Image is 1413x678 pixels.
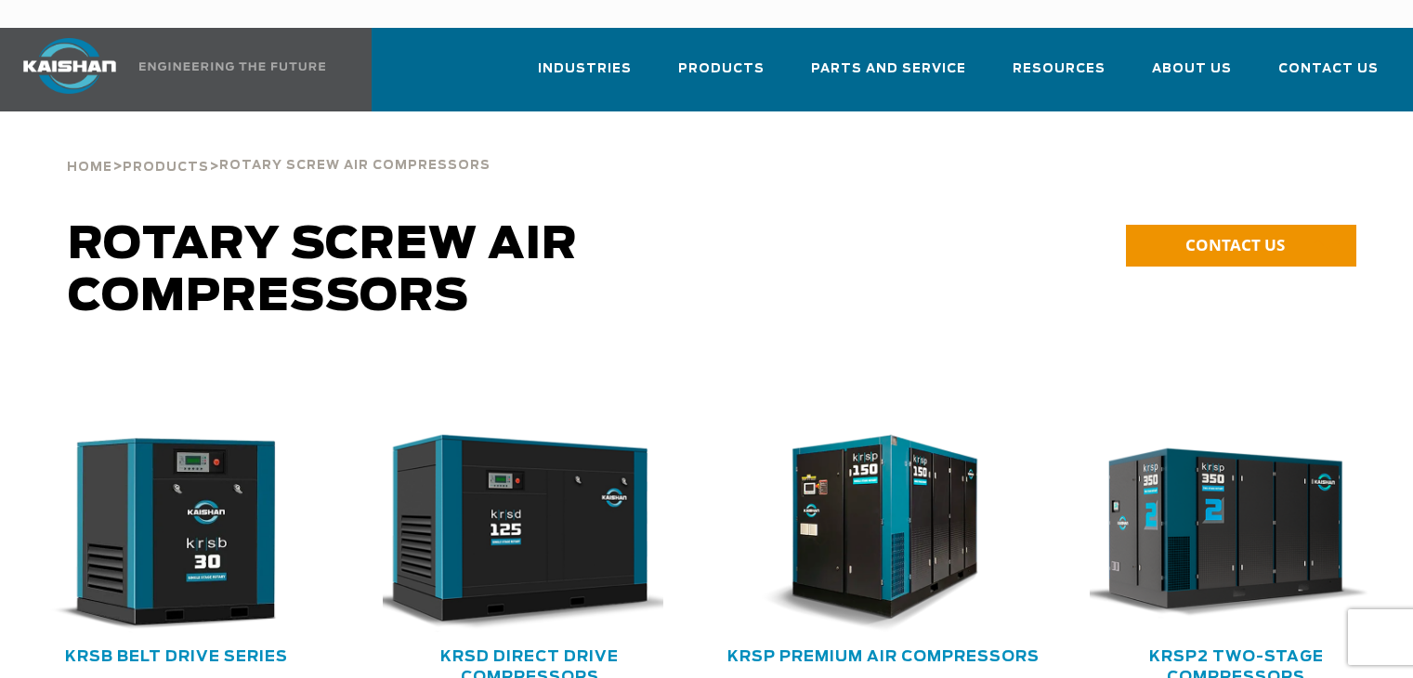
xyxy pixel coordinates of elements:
span: Parts and Service [811,59,966,80]
div: krsp150 [737,435,1030,632]
a: KRSP Premium Air Compressors [727,649,1040,664]
img: krsp150 [723,435,1017,632]
a: About Us [1152,45,1232,108]
span: Contact Us [1278,59,1379,80]
span: Resources [1013,59,1106,80]
a: CONTACT US [1126,225,1356,267]
div: krsd125 [383,435,676,632]
div: > > [67,111,491,182]
span: Products [678,59,765,80]
a: Resources [1013,45,1106,108]
span: Industries [538,59,632,80]
a: Products [123,158,209,175]
a: Home [67,158,112,175]
span: CONTACT US [1185,234,1285,255]
img: krsp350 [1076,435,1370,632]
div: krsp350 [1090,435,1383,632]
img: krsb30 [16,435,310,632]
a: Parts and Service [811,45,966,108]
a: KRSB Belt Drive Series [65,649,288,664]
img: Engineering the future [139,62,325,71]
span: Rotary Screw Air Compressors [219,160,491,172]
span: Products [123,162,209,174]
span: Rotary Screw Air Compressors [68,223,578,319]
span: Home [67,162,112,174]
a: Products [678,45,765,108]
a: Contact Us [1278,45,1379,108]
img: krsd125 [369,435,663,632]
span: About Us [1152,59,1232,80]
div: krsb30 [30,435,323,632]
a: Industries [538,45,632,108]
